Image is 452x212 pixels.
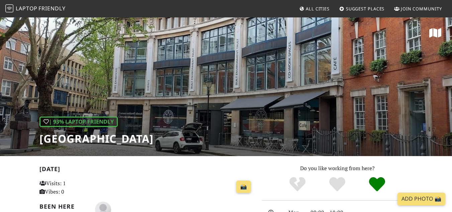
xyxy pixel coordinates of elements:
[306,6,330,12] span: All Cities
[296,3,332,15] a: All Cities
[397,193,445,205] a: Add Photo 📸
[39,132,154,145] h1: [GEOGRAPHIC_DATA]
[357,176,397,193] div: Definitely!
[38,5,65,12] span: Friendly
[39,179,106,196] p: Visits: 1 Vibes: 0
[401,6,442,12] span: Join Community
[337,3,387,15] a: Suggest Places
[346,6,385,12] span: Suggest Places
[318,176,357,193] div: Yes
[39,117,118,127] div: | 93% Laptop Friendly
[16,5,37,12] span: Laptop
[391,3,445,15] a: Join Community
[262,164,413,173] p: Do you like working from here?
[39,203,87,210] h2: Been here
[236,181,251,193] a: 📸
[39,165,254,175] h2: [DATE]
[278,176,318,193] div: No
[5,3,66,15] a: LaptopFriendly LaptopFriendly
[5,4,13,12] img: LaptopFriendly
